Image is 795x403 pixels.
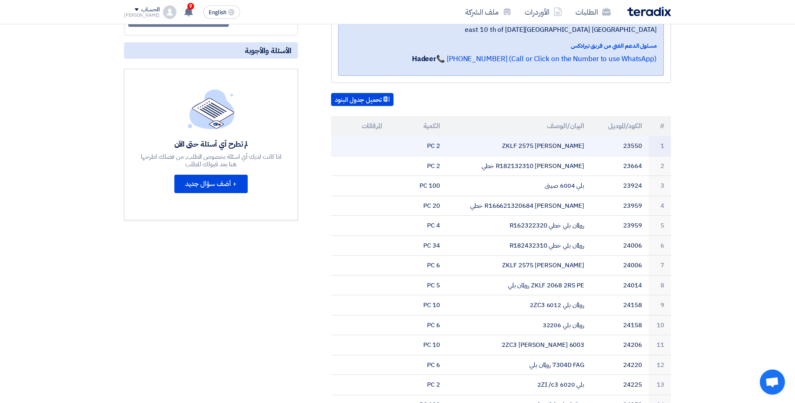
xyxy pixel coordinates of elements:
[447,375,591,395] td: بلي 6020 2ZI /c3
[649,156,671,176] td: 2
[591,375,649,395] td: 24225
[389,136,447,156] td: 2 PC
[447,176,591,196] td: بلي 6004 صينى
[447,335,591,355] td: 6003 2ZC3 [PERSON_NAME]
[389,315,447,335] td: 6 PC
[591,235,649,256] td: 24006
[345,15,657,35] span: [GEOGRAPHIC_DATA], [GEOGRAPHIC_DATA] (EN) ,3rd industrial zoon, A6 east 10 th of [DATE][GEOGRAPHI...
[188,89,235,129] img: empty_state_list.svg
[447,116,591,136] th: البيان/الوصف
[649,176,671,196] td: 3
[591,295,649,315] td: 24158
[203,5,240,19] button: English
[760,369,785,395] a: Open chat
[389,275,447,295] td: 5 PC
[447,275,591,295] td: ZKLF 2068 2RS PE رولمان بلي
[412,54,436,64] strong: Hadeer
[649,116,671,136] th: #
[436,54,657,64] a: 📞 [PHONE_NUMBER] (Call or Click on the Number to use WhatsApp)
[458,2,518,22] a: ملف الشركة
[389,375,447,395] td: 2 PC
[591,315,649,335] td: 24158
[389,295,447,315] td: 10 PC
[447,256,591,276] td: ZKLF 2575 [PERSON_NAME]
[209,10,226,15] span: English
[140,139,282,149] div: لم تطرح أي أسئلة حتى الآن
[389,335,447,355] td: 10 PC
[649,315,671,335] td: 10
[649,295,671,315] td: 9
[591,176,649,196] td: 23924
[140,153,282,168] div: اذا كانت لديك أي اسئلة بخصوص الطلب, من فضلك اطرحها هنا بعد قبولك للطلب
[389,256,447,276] td: 6 PC
[447,315,591,335] td: رولمان بلي 32206
[591,256,649,276] td: 24006
[389,156,447,176] td: 2 PC
[649,136,671,156] td: 1
[389,355,447,375] td: 6 PC
[447,235,591,256] td: رولمان بلي خطي R182432310
[591,275,649,295] td: 24014
[591,355,649,375] td: 24220
[447,136,591,156] td: ZKLF 2575 [PERSON_NAME]
[591,116,649,136] th: الكود/الموديل
[627,7,671,16] img: Teradix logo
[569,2,617,22] a: الطلبات
[345,41,657,50] div: مسئول الدعم الفني من فريق تيرادكس
[389,216,447,236] td: 4 PC
[518,2,569,22] a: الأوردرات
[591,136,649,156] td: 23550
[649,256,671,276] td: 7
[649,216,671,236] td: 5
[187,3,194,10] span: 9
[649,375,671,395] td: 13
[649,196,671,216] td: 4
[447,156,591,176] td: R182132310 [PERSON_NAME] خطي
[447,295,591,315] td: رولمان بلي 6012 2ZC3
[591,335,649,355] td: 24206
[389,235,447,256] td: 34 PC
[447,355,591,375] td: 7304D FAG رولمان بلي
[245,46,291,55] span: الأسئلة والأجوبة
[331,116,389,136] th: المرفقات
[649,335,671,355] td: 11
[389,176,447,196] td: 100 PC
[331,93,394,106] button: تحميل جدول البنود
[591,216,649,236] td: 23959
[124,13,160,18] div: [PERSON_NAME]
[649,275,671,295] td: 8
[389,196,447,216] td: 20 PC
[174,175,248,193] button: + أضف سؤال جديد
[389,116,447,136] th: الكمية
[447,196,591,216] td: R166621320684 [PERSON_NAME] خطي
[141,6,159,13] div: الحساب
[447,216,591,236] td: رولمان بلي خطي R162322320
[163,5,176,19] img: profile_test.png
[649,355,671,375] td: 12
[649,235,671,256] td: 6
[591,196,649,216] td: 23959
[591,156,649,176] td: 23664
